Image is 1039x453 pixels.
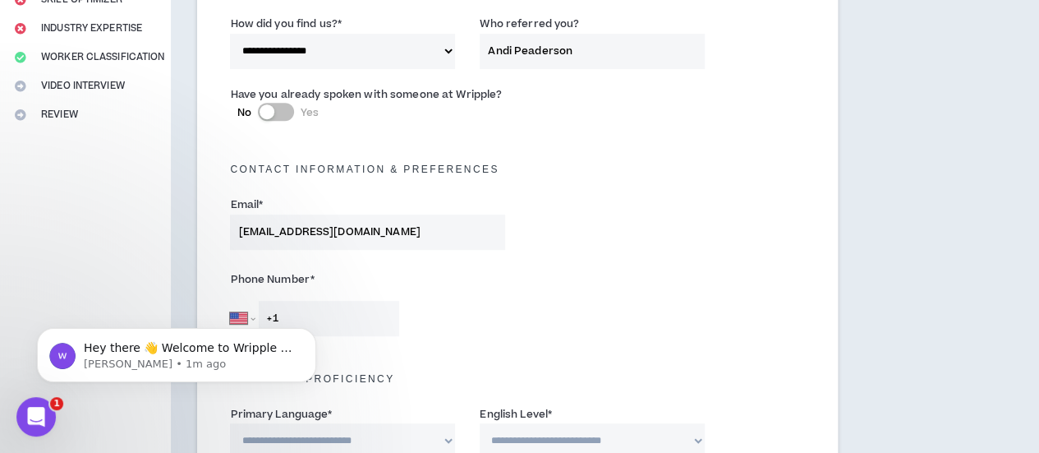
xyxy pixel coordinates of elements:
span: Yes [301,105,319,120]
span: No [237,105,251,120]
label: English Level [480,401,552,428]
input: Name [480,34,705,69]
label: Primary Language [230,401,332,428]
label: Email [230,192,263,218]
button: NoYes [258,103,294,121]
span: 1 [50,397,63,410]
label: Have you already spoken with someone at Wripple? [230,81,502,108]
label: How did you find us? [230,11,342,37]
h5: Language Proficiency [218,373,816,385]
label: Phone Number [230,266,505,293]
iframe: Intercom live chat [16,397,56,437]
h5: Contact Information & preferences [218,164,816,175]
input: Enter Email [230,215,505,250]
label: Who referred you? [480,11,579,37]
iframe: Intercom notifications message [12,294,341,409]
